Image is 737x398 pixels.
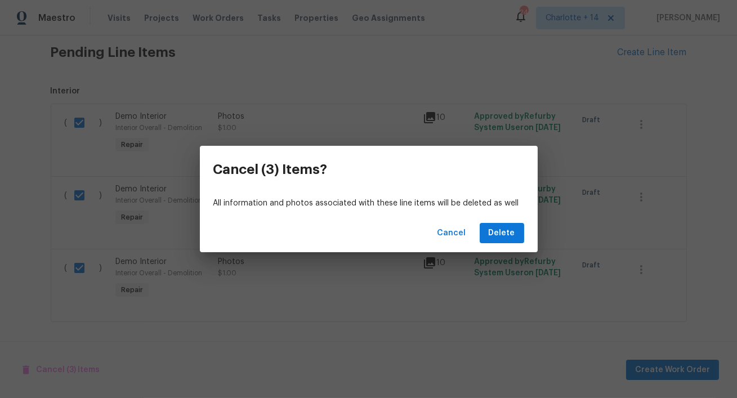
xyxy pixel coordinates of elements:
[480,223,524,244] button: Delete
[433,223,471,244] button: Cancel
[489,226,515,240] span: Delete
[437,226,466,240] span: Cancel
[213,198,524,209] p: All information and photos associated with these line items will be deleted as well
[213,162,328,177] h3: Cancel (3) Items?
